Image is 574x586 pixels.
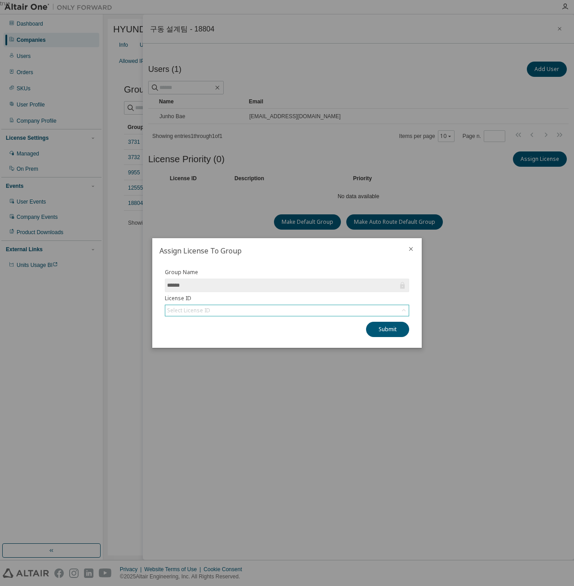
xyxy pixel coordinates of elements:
label: License ID [165,295,409,302]
h2: Assign License To Group [152,238,400,263]
div: Select License ID [165,305,409,316]
button: Submit [366,322,409,337]
label: Group Name [165,269,409,276]
button: close [407,245,415,253]
div: Select License ID [167,307,210,314]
